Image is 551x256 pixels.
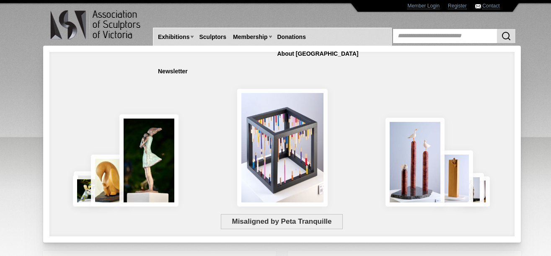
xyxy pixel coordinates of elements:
[274,46,362,62] a: About [GEOGRAPHIC_DATA]
[221,214,343,229] span: Misaligned by Peta Tranquille
[448,3,467,9] a: Register
[230,29,271,45] a: Membership
[482,3,499,9] a: Contact
[435,150,473,207] img: Little Frog. Big Climb
[155,29,193,45] a: Exhibitions
[155,64,191,79] a: Newsletter
[475,4,481,8] img: Contact ASV
[119,114,179,207] img: Connection
[407,3,440,9] a: Member Login
[196,29,230,45] a: Sculptors
[501,31,511,41] img: Search
[274,29,309,45] a: Donations
[385,118,445,207] img: Rising Tides
[50,8,142,41] img: logo.png
[237,89,328,207] img: Misaligned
